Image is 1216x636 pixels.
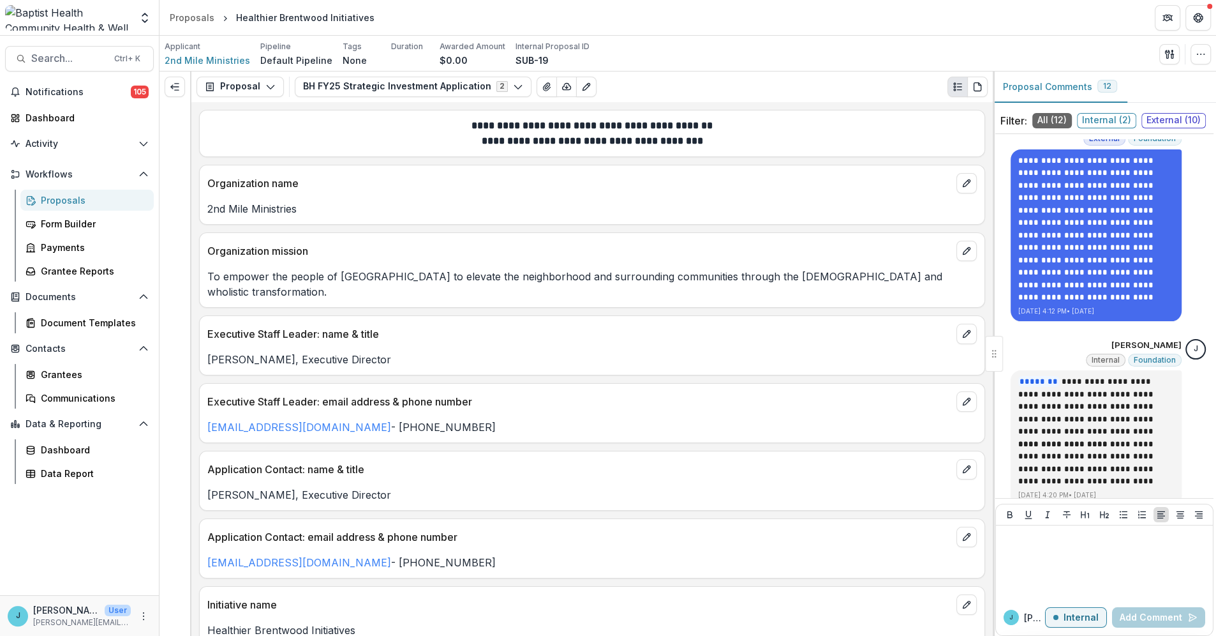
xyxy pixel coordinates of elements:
span: Activity [26,139,133,149]
button: edit [956,324,977,344]
div: Data Report [41,467,144,480]
button: Notifications105 [5,82,154,102]
p: Default Pipeline [260,54,332,67]
button: Bullet List [1116,507,1131,522]
p: 2nd Mile Ministries [207,201,977,216]
span: Data & Reporting [26,419,133,430]
div: Proposals [41,193,144,207]
button: Edit as form [576,77,597,97]
img: Baptist Health Community Health & Well Being logo [5,5,131,31]
button: Italicize [1040,507,1055,522]
p: - [PHONE_NUMBER] [207,420,977,435]
button: BH FY25 Strategic Investment Application2 [295,77,531,97]
button: Open Contacts [5,338,154,359]
a: Proposals [165,8,219,27]
button: Ordered List [1134,507,1150,522]
button: Add Comment [1112,607,1205,628]
span: All ( 12 ) [1032,113,1072,128]
p: [DATE] 4:20 PM • [DATE] [1018,490,1174,500]
span: 12 [1103,82,1111,91]
p: Applicant [165,41,200,52]
a: Data Report [20,463,154,484]
span: Internal [1092,356,1120,365]
p: To empower the people of [GEOGRAPHIC_DATA] to elevate the neighborhood and surrounding communitie... [207,269,977,299]
div: Payments [41,241,144,254]
div: Document Templates [41,316,144,329]
button: Align Left [1153,507,1169,522]
button: Heading 1 [1078,507,1093,522]
button: More [136,609,151,624]
span: Notifications [26,87,131,98]
button: Plaintext view [947,77,968,97]
span: External ( 10 ) [1141,113,1206,128]
a: Document Templates [20,312,154,333]
p: Filter: [1000,113,1027,128]
a: 2nd Mile Ministries [165,54,250,67]
button: Heading 2 [1097,507,1112,522]
div: Healthier Brentwood Initiatives [236,11,374,24]
div: Jennifer [1194,345,1198,353]
p: $0.00 [440,54,468,67]
p: Awarded Amount [440,41,505,52]
span: Search... [31,52,107,64]
button: edit [956,391,977,412]
p: Pipeline [260,41,291,52]
button: edit [956,527,977,547]
span: Foundation [1134,356,1176,365]
a: Dashboard [5,107,154,128]
a: Grantee Reports [20,261,154,282]
p: [PERSON_NAME] [1024,611,1045,625]
button: Open Documents [5,287,154,307]
button: Align Center [1173,507,1188,522]
button: Proposal [196,77,284,97]
p: [PERSON_NAME][EMAIL_ADDRESS][PERSON_NAME][DOMAIN_NAME] [33,617,131,628]
button: Get Help [1185,5,1211,31]
button: Bold [1002,507,1018,522]
span: Documents [26,292,133,303]
button: Expand left [165,77,185,97]
button: Underline [1021,507,1036,522]
div: Ctrl + K [112,52,143,66]
p: Tags [343,41,362,52]
span: Internal ( 2 ) [1077,113,1136,128]
p: Internal Proposal ID [515,41,589,52]
p: [DATE] 4:12 PM • [DATE] [1018,307,1174,316]
button: Open entity switcher [136,5,154,31]
p: Application Contact: name & title [207,462,951,477]
p: None [343,54,367,67]
p: [PERSON_NAME] [33,603,100,617]
p: Application Contact: email address & phone number [207,529,951,545]
p: Duration [391,41,423,52]
span: External [1089,134,1120,143]
p: Initiative name [207,597,951,612]
span: 105 [131,86,149,98]
button: edit [956,459,977,480]
a: Proposals [20,190,154,211]
button: Partners [1155,5,1180,31]
div: Dashboard [41,443,144,457]
button: edit [956,594,977,615]
button: edit [956,241,977,261]
button: Align Right [1191,507,1206,522]
nav: breadcrumb [165,8,380,27]
button: Open Data & Reporting [5,414,154,434]
p: SUB-19 [515,54,549,67]
p: [PERSON_NAME] [1111,339,1182,352]
div: Jennifer [16,612,20,620]
button: PDF view [967,77,988,97]
p: Organization mission [207,243,951,259]
div: Communications [41,391,144,405]
p: Internal [1064,612,1099,623]
div: Grantees [41,368,144,381]
a: Grantees [20,364,154,385]
p: User [105,605,131,616]
div: Dashboard [26,111,144,125]
p: Executive Staff Leader: name & title [207,326,951,342]
a: [EMAIL_ADDRESS][DOMAIN_NAME] [207,556,391,569]
button: Proposal Comments [993,72,1127,103]
p: - [PHONE_NUMBER] [207,555,977,570]
button: View Attached Files [537,77,557,97]
a: Payments [20,237,154,258]
button: Open Activity [5,133,154,154]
